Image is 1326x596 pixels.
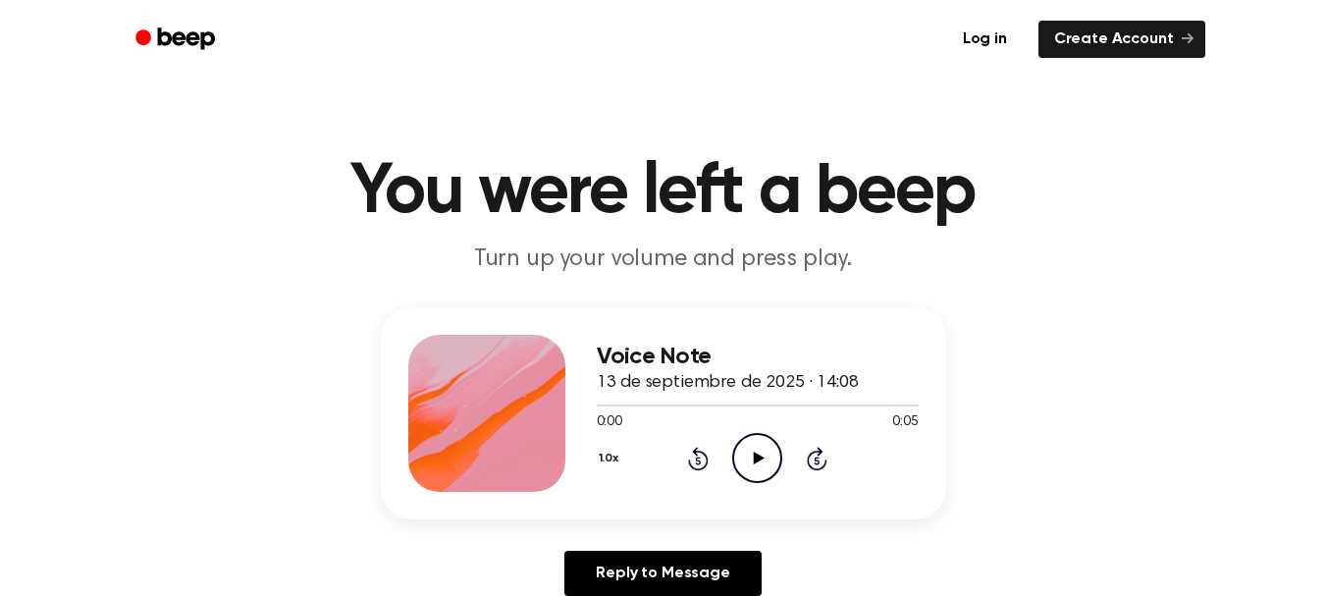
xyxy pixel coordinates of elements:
button: 1.0x [597,442,626,475]
span: 13 de septiembre de 2025 · 14:08 [597,374,859,392]
h1: You were left a beep [161,157,1166,228]
a: Reply to Message [564,551,761,596]
a: Beep [122,21,233,59]
a: Log in [943,17,1027,62]
span: 0:05 [892,412,918,433]
a: Create Account [1038,21,1205,58]
h3: Voice Note [597,344,919,370]
p: Turn up your volume and press play. [287,244,1040,276]
span: 0:00 [597,412,622,433]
